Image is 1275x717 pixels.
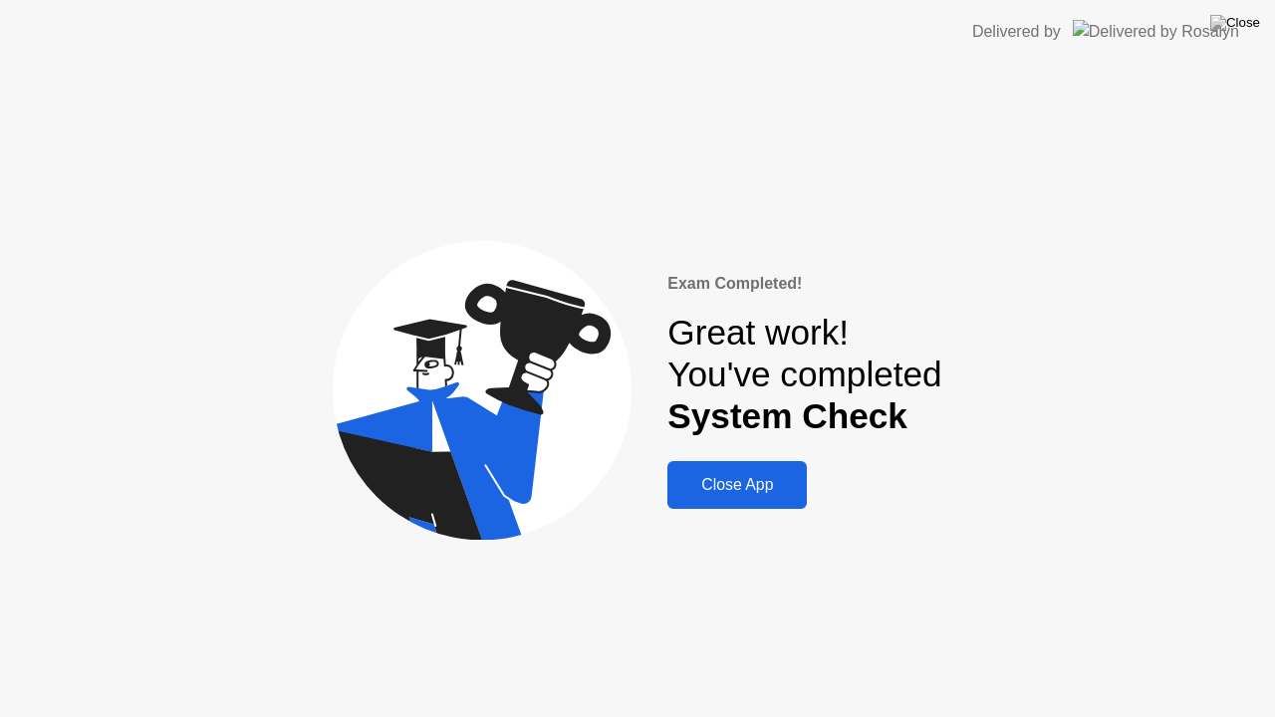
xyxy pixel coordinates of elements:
div: Close App [673,476,801,494]
div: Delivered by [972,20,1061,44]
div: Great work! You've completed [667,312,941,438]
div: Exam Completed! [667,272,941,296]
img: Delivered by Rosalyn [1073,20,1239,43]
img: Close [1210,15,1260,31]
b: System Check [667,396,907,435]
button: Close App [667,461,807,509]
